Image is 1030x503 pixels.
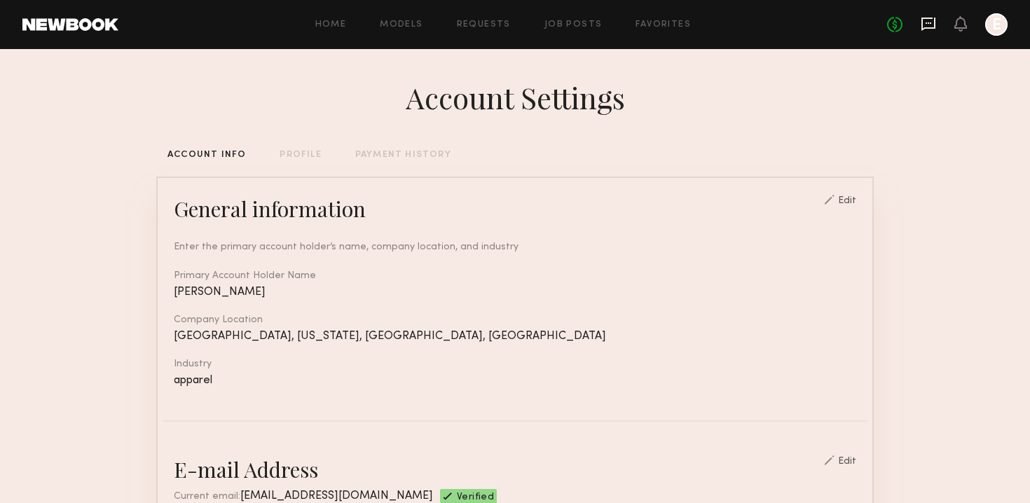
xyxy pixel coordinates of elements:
a: Requests [457,20,511,29]
div: Account Settings [406,78,625,117]
div: apparel [174,375,856,387]
a: Models [380,20,423,29]
a: Job Posts [544,20,603,29]
div: E-mail Address [174,455,318,483]
div: ACCOUNT INFO [167,151,246,160]
div: Industry [174,359,856,369]
div: Edit [838,457,856,467]
div: [PERSON_NAME] [174,287,856,298]
div: PROFILE [280,151,321,160]
div: General information [174,195,366,223]
div: Enter the primary account holder’s name, company location, and industry [174,240,856,254]
a: Favorites [636,20,691,29]
a: E [985,13,1008,36]
span: [EMAIL_ADDRESS][DOMAIN_NAME] [240,490,433,502]
div: [GEOGRAPHIC_DATA], [US_STATE], [GEOGRAPHIC_DATA], [GEOGRAPHIC_DATA] [174,331,856,343]
div: Edit [838,196,856,206]
div: Primary Account Holder Name [174,271,856,281]
div: Company Location [174,315,856,325]
div: PAYMENT HISTORY [355,151,451,160]
a: Home [315,20,347,29]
